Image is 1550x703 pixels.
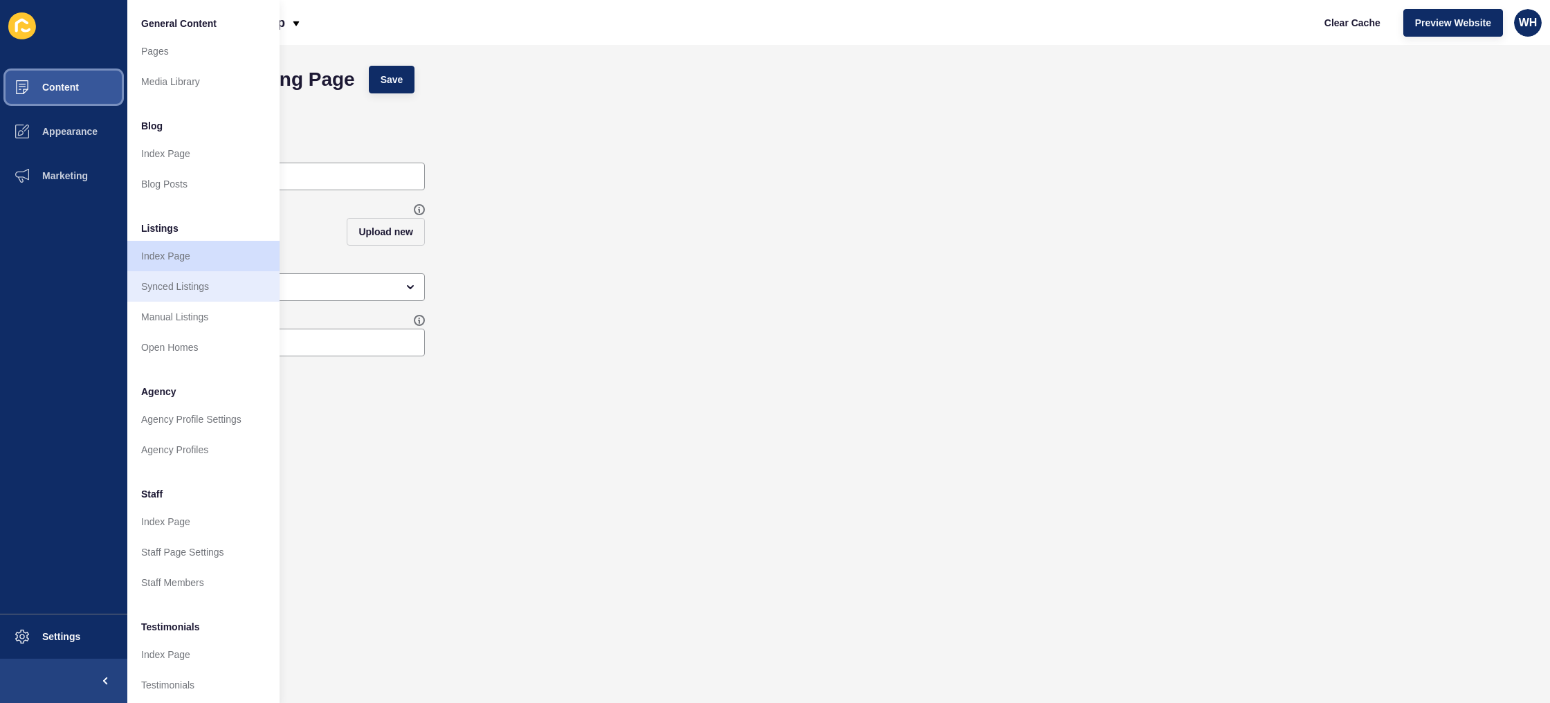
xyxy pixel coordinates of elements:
span: Upload new [358,225,413,239]
button: Preview Website [1403,9,1503,37]
a: Manual Listings [127,302,280,332]
span: Save [381,73,403,86]
a: Testimonials [127,670,280,700]
span: Agency [141,385,176,399]
span: Listings [141,221,179,235]
a: Staff Page Settings [127,537,280,567]
a: Blog Posts [127,169,280,199]
button: Clear Cache [1313,9,1392,37]
span: Preview Website [1415,16,1491,30]
span: Clear Cache [1324,16,1380,30]
a: Index Page [127,639,280,670]
span: Staff [141,487,163,501]
a: Index Page [127,506,280,537]
a: Agency Profile Settings [127,404,280,435]
a: Synced Listings [127,271,280,302]
span: WH [1519,16,1538,30]
button: Save [369,66,415,93]
button: Upload new [347,218,425,246]
span: General Content [141,17,217,30]
a: Media Library [127,66,280,97]
a: Open Homes [127,332,280,363]
div: open menu [148,273,425,301]
span: Testimonials [141,620,200,634]
a: Staff Members [127,567,280,598]
a: Index Page [127,138,280,169]
a: Pages [127,36,280,66]
a: Index Page [127,241,280,271]
a: Agency Profiles [127,435,280,465]
span: Blog [141,119,163,133]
